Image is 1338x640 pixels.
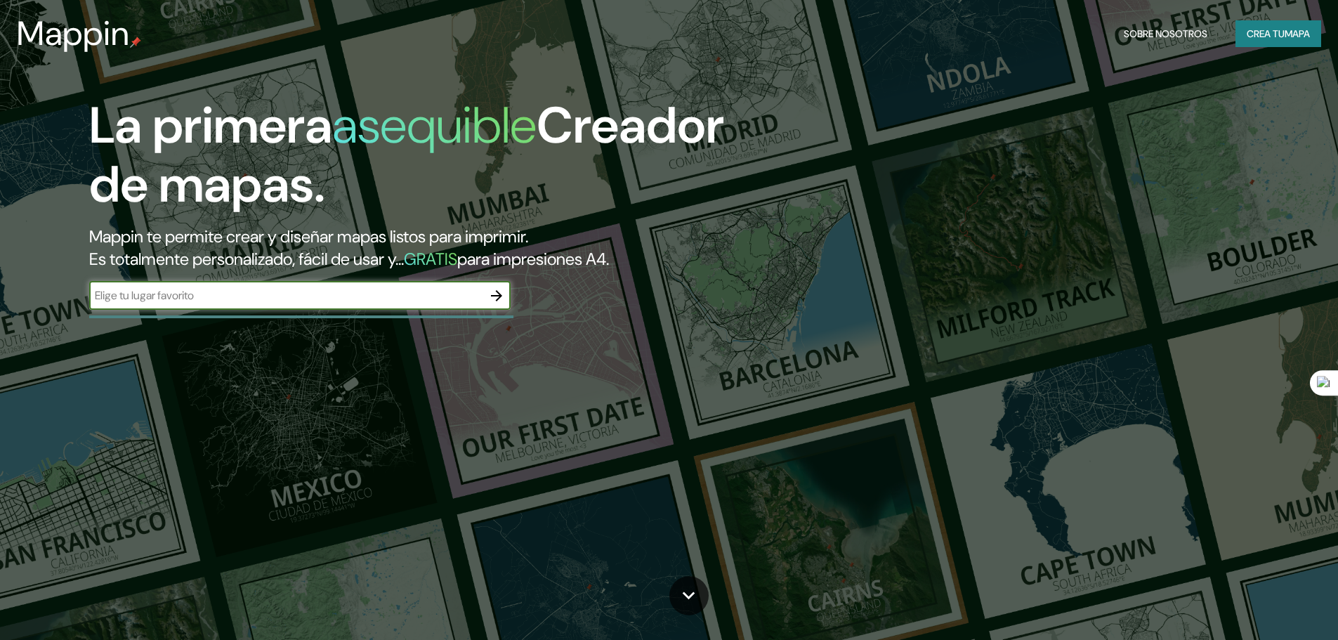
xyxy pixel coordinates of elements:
font: asequible [332,93,537,158]
font: Creador de mapas. [89,93,724,217]
font: Crea tu [1247,27,1285,40]
img: pin de mapeo [130,37,141,48]
button: Sobre nosotros [1118,20,1213,47]
font: La primera [89,93,332,158]
font: Mappin [17,11,130,55]
button: Crea tumapa [1235,20,1321,47]
font: para impresiones A4. [457,248,609,270]
font: mapa [1285,27,1310,40]
input: Elige tu lugar favorito [89,287,483,303]
font: GRATIS [404,248,457,270]
font: Sobre nosotros [1124,27,1207,40]
font: Mappin te permite crear y diseñar mapas listos para imprimir. [89,226,528,247]
font: Es totalmente personalizado, fácil de usar y... [89,248,404,270]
